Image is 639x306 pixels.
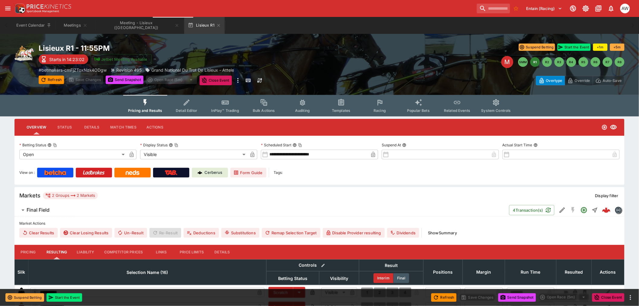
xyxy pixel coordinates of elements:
[538,293,590,301] div: split button
[141,120,169,135] button: Actions
[530,57,540,67] button: R1
[382,142,401,148] p: Suspend At
[19,142,46,148] p: Betting Status
[536,76,565,85] button: Overtype
[374,273,393,283] button: Interim
[592,259,624,285] th: Actions
[424,228,461,238] button: ShowSummary
[200,76,232,85] button: Close Event
[148,245,175,259] button: Links
[184,228,219,238] button: Deductions
[298,143,302,147] button: Copy To Clipboard
[620,4,630,13] div: Amanda Whitta
[19,192,40,199] h5: Markets
[83,170,105,175] img: Ladbrokes
[39,67,107,73] p: Copy To Clipboard
[557,44,591,51] button: Start the Event
[114,228,147,238] button: Un-Result
[627,294,634,301] button: more
[72,245,99,259] button: Liability
[60,228,112,238] button: Clear Losing Results
[603,57,612,67] button: R7
[393,273,409,283] button: Final
[165,170,178,175] img: TabNZ
[27,207,50,213] h6: Final Field
[407,108,430,113] span: Popular Bets
[53,143,57,147] button: Copy To Clipboard
[542,57,552,67] button: R2
[49,56,85,63] p: Starts in 14:23:02
[120,269,175,276] span: Selection Name (16)
[610,124,617,131] svg: Visible
[47,293,82,302] button: Start the Event
[374,108,386,113] span: Racing
[554,57,564,67] button: R3
[169,143,173,147] button: Display StatusCopy To Clipboard
[140,150,248,159] div: Visible
[580,207,588,214] svg: Open
[498,293,536,302] button: Send Snapshot
[149,228,181,238] span: Re-Result
[268,287,293,298] button: Scratch
[274,168,283,177] label: Tags:
[205,170,223,176] p: Cerberus
[175,245,209,259] button: Price Limits
[589,205,600,216] button: Straight
[174,143,178,147] button: Copy To Clipboard
[184,17,225,34] button: Lisieux R1
[431,293,457,302] button: Refresh
[511,4,521,13] button: No Bookmarks
[580,3,591,14] button: Toggle light/dark mode
[361,288,373,297] button: 1
[402,143,406,147] button: Suspend At
[42,245,72,259] button: Resulting
[234,76,242,85] button: more
[14,245,42,259] button: Pricing
[602,124,608,130] svg: Open
[579,57,588,67] button: R5
[518,57,528,67] button: SMM
[610,44,625,51] button: +5m
[5,293,44,302] button: Suspend Betting
[503,142,532,148] p: Actual Start Time
[523,4,566,13] button: Select Tenant
[105,120,141,135] button: Match Times
[230,168,266,177] a: Form Guide
[359,259,423,271] th: Result
[211,108,239,113] span: InPlay™ Trading
[536,76,625,85] div: Start From
[387,288,399,297] button: 3
[518,57,625,67] nav: pagination navigation
[13,17,55,34] button: Event Calendar
[565,76,593,85] button: Override
[332,108,350,113] span: Templates
[600,204,612,216] a: fb751c06-d0de-4226-b09e-15bfa7ae1c9e
[592,191,622,200] button: Display filter
[444,108,470,113] span: Related Events
[27,4,71,9] img: PriceKinetics
[579,205,589,216] button: Open
[463,259,505,285] th: Margin
[618,2,632,15] button: Amanda Whitta
[323,228,385,238] button: Disable Provider resulting
[116,67,142,73] p: Revision 495
[266,259,359,271] th: Controls
[261,142,291,148] p: Scheduled Start
[78,120,105,135] button: Details
[271,275,314,282] span: Betting Status
[592,293,625,302] button: Close Event
[615,57,625,67] button: R8
[39,44,332,53] h2: Copy To Clipboard
[295,108,310,113] span: Auditing
[176,108,197,113] span: Detail Editor
[519,44,555,51] button: Suspend Betting
[591,57,600,67] button: R6
[602,206,611,214] div: fb751c06-d0de-4226-b09e-15bfa7ae1c9e
[123,95,516,116] div: Event type filters
[47,143,52,147] button: Betting StatusCopy To Clipboard
[22,120,51,135] button: Overview
[534,143,538,147] button: Actual Start Time
[557,205,568,216] button: Edit Detail
[323,275,355,282] span: Visibility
